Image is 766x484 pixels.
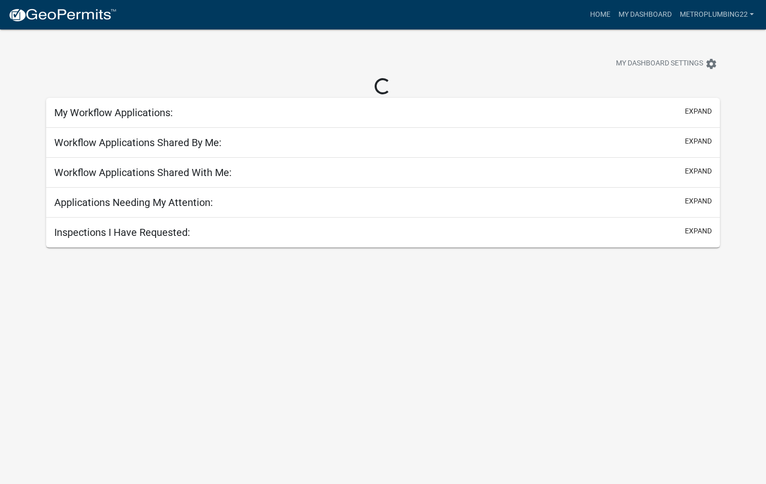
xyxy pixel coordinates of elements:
[685,106,712,117] button: expand
[586,5,614,24] a: Home
[54,196,213,209] h5: Applications Needing My Attention:
[685,196,712,206] button: expand
[676,5,758,24] a: metroplumbing22
[614,5,676,24] a: My Dashboard
[685,226,712,236] button: expand
[685,136,712,147] button: expand
[54,226,190,238] h5: Inspections I Have Requested:
[54,107,173,119] h5: My Workflow Applications:
[616,58,703,70] span: My Dashboard Settings
[705,58,717,70] i: settings
[54,136,222,149] h5: Workflow Applications Shared By Me:
[685,166,712,177] button: expand
[54,166,232,179] h5: Workflow Applications Shared With Me:
[608,54,725,74] button: My Dashboard Settingssettings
